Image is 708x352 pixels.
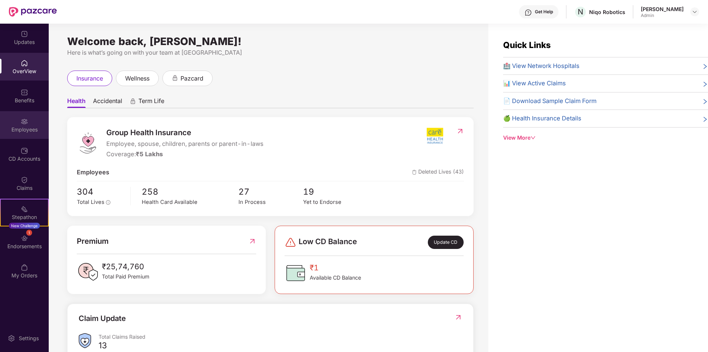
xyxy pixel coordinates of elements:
img: svg+xml;base64,PHN2ZyBpZD0iSG9tZSIgeG1sbnM9Imh0dHA6Ly93d3cudzMub3JnLzIwMDAvc3ZnIiB3aWR0aD0iMjAiIG... [21,59,28,67]
div: [PERSON_NAME] [641,6,684,13]
img: svg+xml;base64,PHN2ZyBpZD0iRHJvcGRvd24tMzJ4MzIiIHhtbG5zPSJodHRwOi8vd3d3LnczLm9yZy8yMDAwL3N2ZyIgd2... [692,9,698,15]
div: Stepathon [1,213,48,221]
span: insurance [76,74,103,83]
img: svg+xml;base64,PHN2ZyBpZD0iVXBkYXRlZCIgeG1sbnM9Imh0dHA6Ly93d3cudzMub3JnLzIwMDAvc3ZnIiB3aWR0aD0iMj... [21,30,28,38]
div: Niqo Robotics [589,8,625,16]
span: Health [67,97,86,108]
div: Admin [641,13,684,18]
div: View More [503,134,708,142]
span: 📄 Download Sample Claim Form [503,96,597,106]
img: RedirectIcon [248,235,256,247]
span: Total Paid Premium [102,273,149,281]
img: svg+xml;base64,PHN2ZyBpZD0iSGVscC0zMngzMiIgeG1sbnM9Imh0dHA6Ly93d3cudzMub3JnLzIwMDAvc3ZnIiB3aWR0aD... [525,9,532,16]
div: Welcome back, [PERSON_NAME]! [67,38,474,44]
span: Available CD Balance [310,274,361,282]
span: Low CD Balance [299,236,357,249]
div: Settings [17,335,41,342]
span: 304 [77,185,125,198]
span: down [530,135,536,140]
img: PaidPremiumIcon [77,261,99,283]
img: svg+xml;base64,PHN2ZyBpZD0iU2V0dGluZy0yMHgyMCIgeG1sbnM9Imh0dHA6Ly93d3cudzMub3JnLzIwMDAvc3ZnIiB3aW... [8,335,15,342]
span: right [702,63,708,71]
div: Total Claims Raised [99,333,462,340]
span: 📊 View Active Claims [503,79,566,88]
span: Employee, spouse, children, parents or parent-in-laws [106,139,264,149]
div: Yet to Endorse [303,198,368,206]
span: ₹25,74,760 [102,261,149,273]
div: 13 [99,340,107,351]
span: 🍏 Health Insurance Details [503,114,581,123]
span: info-circle [106,200,110,205]
img: New Pazcare Logo [9,7,57,17]
div: Claim Update [79,313,126,324]
img: svg+xml;base64,PHN2ZyBpZD0iQ0RfQWNjb3VudHMiIGRhdGEtbmFtZT0iQ0QgQWNjb3VudHMiIHhtbG5zPSJodHRwOi8vd3... [21,147,28,154]
span: 27 [238,185,303,198]
span: right [702,115,708,123]
span: right [702,98,708,106]
img: svg+xml;base64,PHN2ZyBpZD0iQmVuZWZpdHMiIHhtbG5zPSJodHRwOi8vd3d3LnczLm9yZy8yMDAwL3N2ZyIgd2lkdGg9Ij... [21,89,28,96]
span: right [702,80,708,88]
span: Employees [77,168,109,177]
div: animation [172,75,178,81]
img: svg+xml;base64,PHN2ZyBpZD0iQ2xhaW0iIHhtbG5zPSJodHRwOi8vd3d3LnczLm9yZy8yMDAwL3N2ZyIgd2lkdGg9IjIwIi... [21,176,28,184]
img: deleteIcon [412,170,417,175]
span: ₹1 [310,262,361,274]
img: svg+xml;base64,PHN2ZyB4bWxucz0iaHR0cDovL3d3dy53My5vcmcvMjAwMC9zdmciIHdpZHRoPSIyMSIgaGVpZ2h0PSIyMC... [21,205,28,213]
img: insurerIcon [421,127,449,145]
img: svg+xml;base64,PHN2ZyBpZD0iRW1wbG95ZWVzIiB4bWxucz0iaHR0cDovL3d3dy53My5vcmcvMjAwMC9zdmciIHdpZHRoPS... [21,118,28,125]
img: logo [77,132,99,154]
span: Deleted Lives (43) [412,168,464,177]
span: pazcard [181,74,203,83]
span: ₹5 Lakhs [136,150,163,158]
div: Health Card Available [142,198,238,206]
img: svg+xml;base64,PHN2ZyBpZD0iRW5kb3JzZW1lbnRzIiB4bWxucz0iaHR0cDovL3d3dy53My5vcmcvMjAwMC9zdmciIHdpZH... [21,235,28,242]
div: In Process [238,198,303,206]
div: Update CD [428,236,464,249]
div: animation [130,98,136,105]
span: Quick Links [503,40,551,50]
div: Get Help [535,9,553,15]
span: Accidental [93,97,122,108]
span: Premium [77,235,109,247]
img: svg+xml;base64,PHN2ZyBpZD0iTXlfT3JkZXJzIiBkYXRhLW5hbWU9Ik15IE9yZGVycyIgeG1sbnM9Imh0dHA6Ly93d3cudz... [21,264,28,271]
img: ClaimsSummaryIcon [79,333,91,348]
span: 258 [142,185,238,198]
div: Here is what’s going on with your team at [GEOGRAPHIC_DATA] [67,48,474,57]
div: 1 [26,230,32,236]
img: svg+xml;base64,PHN2ZyBpZD0iRGFuZ2VyLTMyeDMyIiB4bWxucz0iaHR0cDovL3d3dy53My5vcmcvMjAwMC9zdmciIHdpZH... [285,236,296,248]
img: RedirectIcon [456,127,464,135]
img: CDBalanceIcon [285,262,307,284]
div: Coverage: [106,150,264,159]
span: 19 [303,185,368,198]
span: Group Health Insurance [106,127,264,139]
span: wellness [125,74,149,83]
span: N [578,7,583,16]
img: RedirectIcon [454,314,462,321]
span: Term Life [138,97,164,108]
span: 🏥 View Network Hospitals [503,61,580,71]
div: New Challenge [9,223,40,229]
span: Total Lives [77,199,104,205]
